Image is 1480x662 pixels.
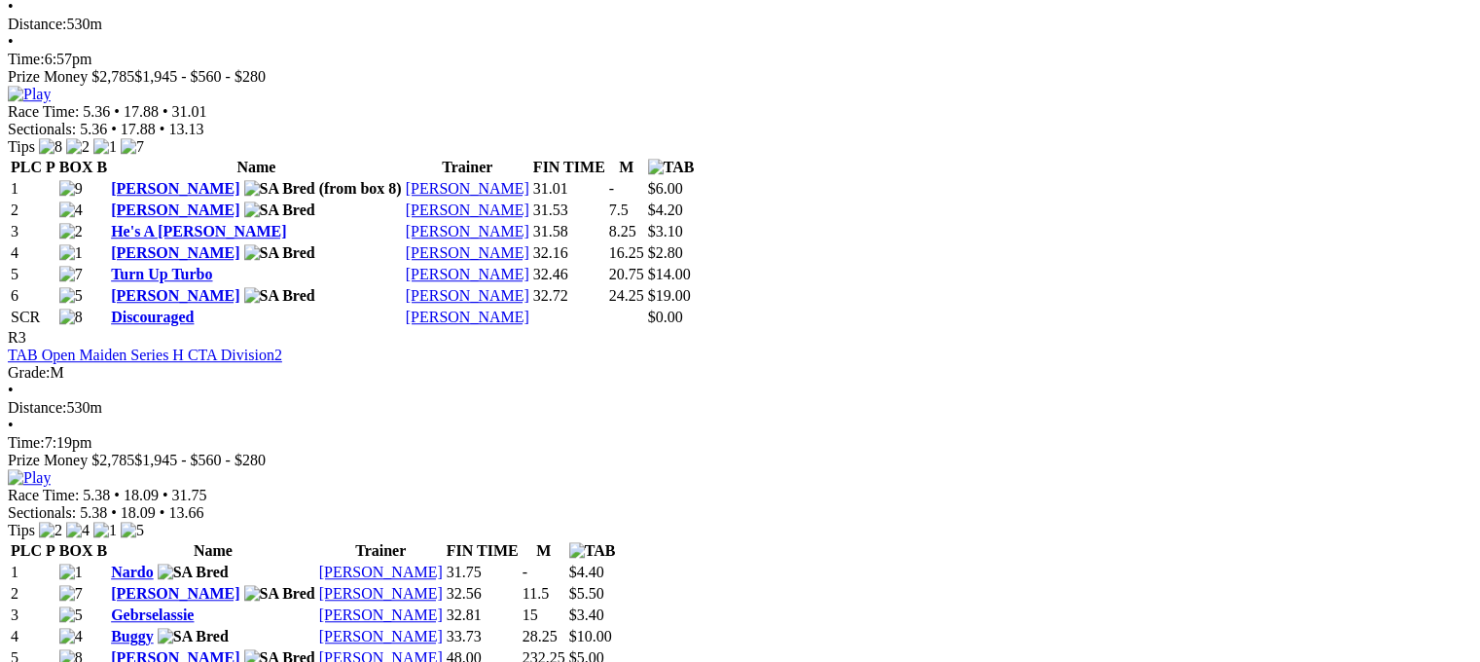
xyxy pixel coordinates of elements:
[10,179,56,199] td: 1
[8,364,1472,382] div: M
[8,103,79,120] span: Race Time:
[111,202,239,218] a: [PERSON_NAME]
[8,86,51,103] img: Play
[93,522,117,539] img: 1
[162,487,168,503] span: •
[244,180,315,198] img: SA Bred
[121,121,156,137] span: 17.88
[10,563,56,582] td: 1
[10,222,56,241] td: 3
[319,628,443,644] a: [PERSON_NAME]
[158,564,229,581] img: SA Bred
[8,452,1472,469] div: Prize Money $2,785
[8,364,51,381] span: Grade:
[96,542,107,559] span: B
[648,287,691,304] span: $19.00
[83,487,110,503] span: 5.38
[8,68,1472,86] div: Prize Money $2,785
[66,522,90,539] img: 4
[522,541,566,561] th: M
[648,202,683,218] span: $4.20
[569,628,612,644] span: $10.00
[59,159,93,175] span: BOX
[39,522,62,539] img: 2
[8,51,45,67] span: Time:
[111,607,194,623] a: Gebrselassie
[569,607,604,623] span: $3.40
[244,244,315,262] img: SA Bred
[532,158,606,177] th: FIN TIME
[8,382,14,398] span: •
[319,180,402,197] span: (from box 8)
[523,564,527,580] text: -
[609,244,644,261] text: 16.25
[158,628,229,645] img: SA Bred
[39,138,62,156] img: 8
[406,287,529,304] a: [PERSON_NAME]
[8,434,45,451] span: Time:
[609,180,614,197] text: -
[244,202,315,219] img: SA Bred
[121,138,144,156] img: 7
[569,564,604,580] span: $4.40
[532,222,606,241] td: 31.58
[80,504,107,521] span: 5.38
[406,309,529,325] a: [PERSON_NAME]
[446,584,520,604] td: 32.56
[609,202,629,218] text: 7.5
[121,504,156,521] span: 18.09
[319,585,443,602] a: [PERSON_NAME]
[8,16,1472,33] div: 530m
[80,121,107,137] span: 5.36
[111,287,239,304] a: [PERSON_NAME]
[244,585,315,603] img: SA Bred
[8,33,14,50] span: •
[609,287,644,304] text: 24.25
[8,522,35,538] span: Tips
[8,138,35,155] span: Tips
[83,103,110,120] span: 5.36
[111,564,154,580] a: Nardo
[59,287,83,305] img: 5
[523,585,549,602] text: 11.5
[111,309,194,325] a: Discouraged
[318,541,444,561] th: Trainer
[446,541,520,561] th: FIN TIME
[134,68,266,85] span: $1,945 - $560 - $280
[11,542,42,559] span: PLC
[406,244,529,261] a: [PERSON_NAME]
[59,628,83,645] img: 4
[10,201,56,220] td: 2
[111,121,117,137] span: •
[648,180,683,197] span: $6.00
[8,434,1472,452] div: 7:19pm
[406,266,529,282] a: [PERSON_NAME]
[10,606,56,625] td: 3
[569,585,604,602] span: $5.50
[648,223,683,239] span: $3.10
[160,504,165,521] span: •
[160,121,165,137] span: •
[66,138,90,156] img: 2
[111,628,154,644] a: Buggy
[406,223,529,239] a: [PERSON_NAME]
[172,103,207,120] span: 31.01
[59,266,83,283] img: 7
[8,399,1472,417] div: 530m
[406,180,529,197] a: [PERSON_NAME]
[168,121,203,137] span: 13.13
[648,159,695,176] img: TAB
[46,542,55,559] span: P
[96,159,107,175] span: B
[405,158,530,177] th: Trainer
[124,487,159,503] span: 18.09
[8,399,66,416] span: Distance:
[319,607,443,623] a: [PERSON_NAME]
[532,179,606,199] td: 31.01
[8,329,26,346] span: R3
[532,201,606,220] td: 31.53
[244,287,315,305] img: SA Bred
[609,266,644,282] text: 20.75
[111,180,239,197] a: [PERSON_NAME]
[162,103,168,120] span: •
